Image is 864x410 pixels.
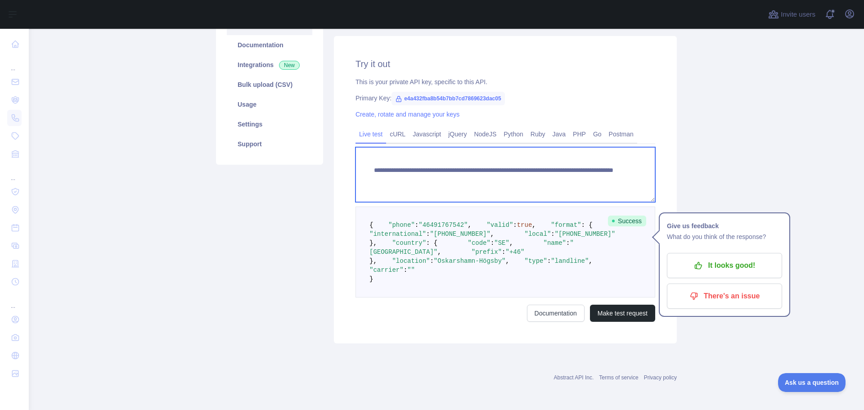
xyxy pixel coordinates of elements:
p: There's an issue [674,288,775,304]
span: true [517,221,532,229]
iframe: Toggle Customer Support [778,373,846,392]
p: What do you think of the response? [667,231,782,242]
span: : [547,257,551,265]
a: Documentation [527,305,585,322]
span: : [415,221,418,229]
span: "[PHONE_NUMBER]" [555,230,615,238]
a: Terms of service [599,374,638,381]
span: , [505,257,509,265]
span: "" [407,266,415,274]
span: : [404,266,407,274]
span: "international" [369,230,426,238]
a: PHP [569,127,589,141]
span: , [532,221,535,229]
span: , [589,257,592,265]
span: "46491767542" [418,221,468,229]
span: Success [608,216,646,226]
button: There's an issue [667,284,782,309]
span: "location" [392,257,430,265]
span: }, [369,257,377,265]
a: Bulk upload (CSV) [227,75,312,95]
a: Privacy policy [644,374,677,381]
span: "[PHONE_NUMBER]" [430,230,490,238]
a: Live test [355,127,386,141]
span: , [437,248,441,256]
span: "prefix" [472,248,502,256]
span: "country" [392,239,426,247]
span: e4a432fba8b54b7bb7cd7869623dac05 [391,92,504,105]
a: Postman [605,127,637,141]
span: "format" [551,221,581,229]
a: Python [500,127,527,141]
span: : [513,221,517,229]
span: Invite users [781,9,815,20]
a: jQuery [445,127,470,141]
p: It looks good! [674,258,775,273]
a: NodeJS [470,127,500,141]
span: "Oskarshamn-Högsby" [434,257,506,265]
span: : [566,239,570,247]
span: : [551,230,554,238]
span: }, [369,239,377,247]
div: Primary Key: [355,94,655,103]
a: cURL [386,127,409,141]
div: ... [7,164,22,182]
span: "name" [544,239,566,247]
span: : { [581,221,593,229]
span: "carrier" [369,266,404,274]
span: New [279,61,300,70]
span: "+46" [505,248,524,256]
span: "code" [468,239,490,247]
span: "type" [525,257,547,265]
a: Go [589,127,605,141]
div: ... [7,292,22,310]
span: "landline" [551,257,589,265]
span: : { [426,239,437,247]
button: Make test request [590,305,655,322]
span: , [490,230,494,238]
h1: Give us feedback [667,221,782,231]
a: Ruby [527,127,549,141]
span: "local" [524,230,551,238]
h2: Try it out [355,58,655,70]
span: : [426,230,430,238]
span: "valid" [486,221,513,229]
span: : [502,248,505,256]
a: Usage [227,95,312,114]
span: } [369,275,373,283]
a: Javascript [409,127,445,141]
span: : [490,239,494,247]
a: Java [549,127,570,141]
a: Support [227,134,312,154]
span: : [430,257,433,265]
a: Abstract API Inc. [554,374,594,381]
span: , [468,221,471,229]
span: "SE" [494,239,509,247]
span: , [509,239,513,247]
span: { [369,221,373,229]
a: Settings [227,114,312,134]
a: Create, rotate and manage your keys [355,111,459,118]
div: This is your private API key, specific to this API. [355,77,655,86]
a: Integrations New [227,55,312,75]
div: ... [7,54,22,72]
button: It looks good! [667,253,782,278]
span: "phone" [388,221,415,229]
button: Invite users [766,7,817,22]
a: Documentation [227,35,312,55]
